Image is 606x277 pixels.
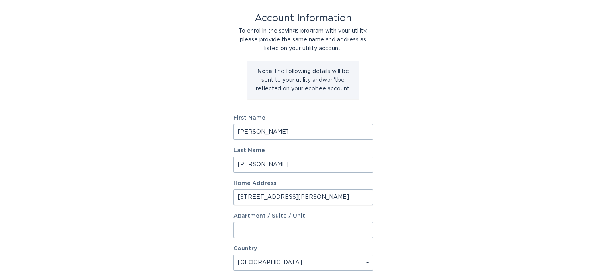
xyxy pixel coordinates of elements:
div: To enrol in the savings program with your utility, please provide the same name and address as li... [233,27,373,53]
div: Account Information [233,14,373,23]
label: Country [233,246,257,251]
p: The following details will be sent to your utility and won't be reflected on your ecobee account. [253,67,353,93]
label: Home Address [233,181,373,186]
strong: Note: [257,69,274,74]
label: First Name [233,115,373,121]
label: Last Name [233,148,373,153]
label: Apartment / Suite / Unit [233,213,373,219]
